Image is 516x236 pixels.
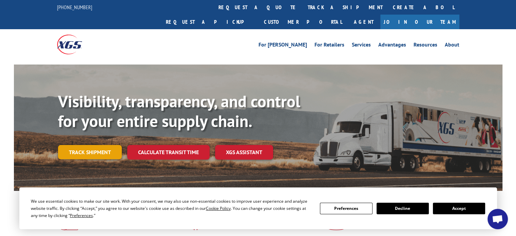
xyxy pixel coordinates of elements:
[380,15,459,29] a: Join Our Team
[347,15,380,29] a: Agent
[58,91,300,131] b: Visibility, transparency, and control for your entire supply chain.
[57,4,92,11] a: [PHONE_NUMBER]
[320,203,372,214] button: Preferences
[378,42,406,50] a: Advantages
[314,42,344,50] a: For Retailers
[206,205,231,211] span: Cookie Policy
[58,145,122,159] a: Track shipment
[488,209,508,229] a: Open chat
[215,145,273,160] a: XGS ASSISTANT
[259,15,347,29] a: Customer Portal
[70,213,93,218] span: Preferences
[161,15,259,29] a: Request a pickup
[127,145,210,160] a: Calculate transit time
[377,203,429,214] button: Decline
[352,42,371,50] a: Services
[31,198,312,219] div: We use essential cookies to make our site work. With your consent, we may also use non-essential ...
[259,42,307,50] a: For [PERSON_NAME]
[433,203,485,214] button: Accept
[414,42,437,50] a: Resources
[445,42,459,50] a: About
[19,187,497,229] div: Cookie Consent Prompt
